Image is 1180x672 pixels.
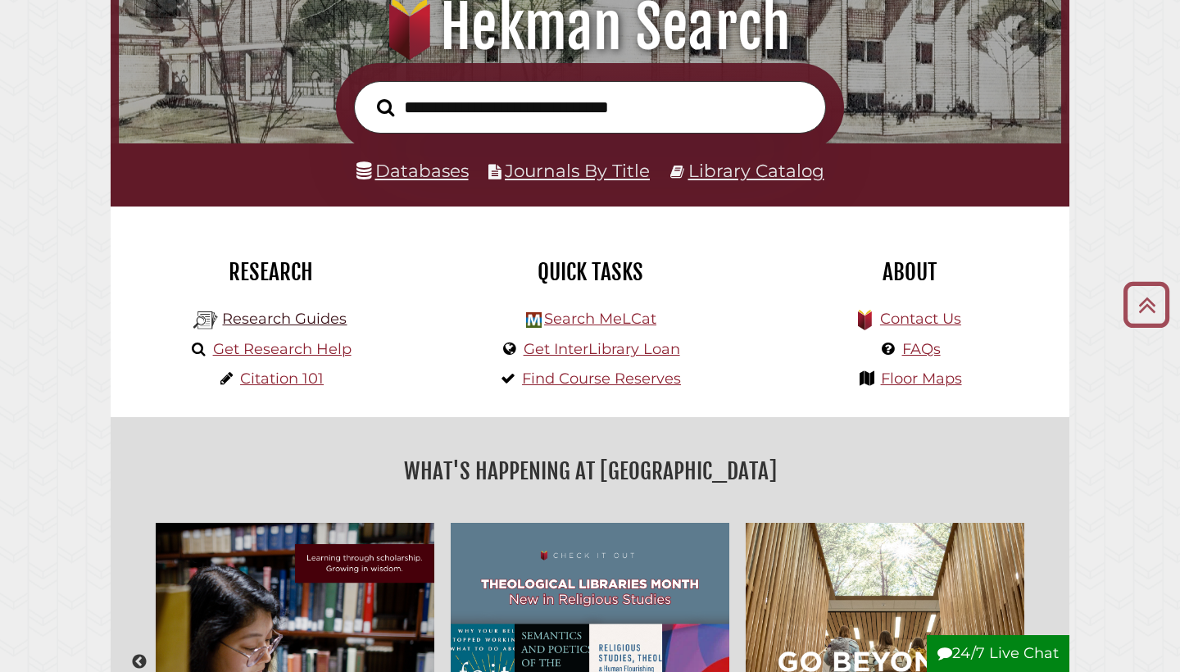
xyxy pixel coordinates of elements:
[880,310,961,328] a: Contact Us
[544,310,656,328] a: Search MeLCat
[1117,291,1176,318] a: Back to Top
[524,340,680,358] a: Get InterLibrary Loan
[123,452,1057,490] h2: What's Happening at [GEOGRAPHIC_DATA]
[222,310,347,328] a: Research Guides
[377,98,394,116] i: Search
[902,340,941,358] a: FAQs
[213,340,352,358] a: Get Research Help
[369,94,402,121] button: Search
[526,312,542,328] img: Hekman Library Logo
[505,160,650,181] a: Journals By Title
[240,370,324,388] a: Citation 101
[123,258,418,286] h2: Research
[442,258,737,286] h2: Quick Tasks
[131,654,147,670] button: Previous
[522,370,681,388] a: Find Course Reserves
[193,308,218,333] img: Hekman Library Logo
[762,258,1057,286] h2: About
[356,160,469,181] a: Databases
[688,160,824,181] a: Library Catalog
[881,370,962,388] a: Floor Maps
